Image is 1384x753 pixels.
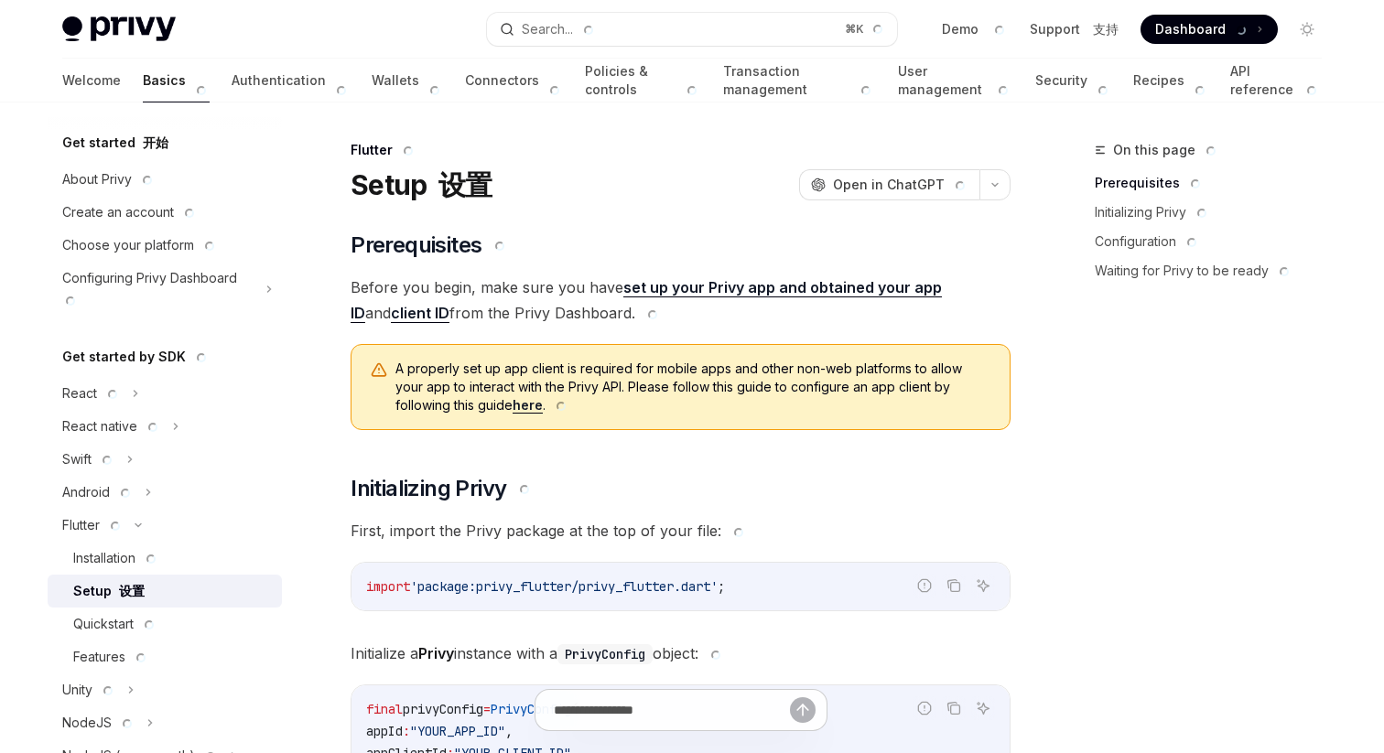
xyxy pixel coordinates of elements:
[62,168,156,190] div: About Privy
[48,509,282,542] button: Flutter
[1230,59,1322,102] a: API reference
[143,59,210,102] a: Basics
[913,574,936,597] button: Report incorrect code
[48,410,282,443] button: React native
[1141,15,1278,44] a: Dashboard
[1093,21,1119,37] font: 支持
[942,20,1008,38] a: Demo
[372,59,443,102] a: Wallets
[790,697,816,723] button: Send message
[73,547,159,569] div: Installation
[438,168,492,201] font: 设置
[898,59,1013,102] a: User management
[1030,20,1119,38] a: Support 支持
[351,141,1011,159] div: Flutter
[62,346,210,368] h5: Get started by SDK
[48,673,282,706] button: Unity
[418,644,454,662] strong: Privy
[1113,139,1219,161] span: On this page
[48,196,282,229] a: Create an account
[465,59,563,102] a: Connectors
[62,415,161,437] div: React native
[73,646,149,668] div: Features
[48,608,282,640] a: Quickstart
[1095,168,1336,198] a: Prerequisites
[73,613,157,635] div: Quickstart
[718,578,725,595] span: ;
[522,18,597,40] div: Search...
[62,59,121,102] a: Welcome
[799,169,979,200] button: Open in ChatGPT
[942,574,966,597] button: Copy the contents from the code block
[48,476,282,509] button: Android
[62,201,198,223] div: Create an account
[48,640,282,673] a: Features
[395,360,991,414] span: A properly set up app client is required for mobile apps and other non-web platforms to allow you...
[62,481,134,503] div: Android
[351,274,1011,326] span: Before you begin, make sure you have and from the Privy Dashboard.
[1095,227,1336,256] a: Configuration
[48,443,282,476] button: Swift
[48,575,282,608] a: Setup 设置
[513,397,543,414] a: here
[351,518,1011,543] span: First, import the Privy package at the top of your file:
[370,361,388,380] svg: Warning
[48,163,282,196] a: About Privy
[487,13,897,46] button: Search... ⌘K
[62,712,135,734] div: NodeJS
[143,134,168,150] font: 开始
[48,229,282,262] a: Choose your platform
[845,22,886,37] span: ⌘ K
[232,59,350,102] a: Authentication
[62,448,115,470] div: Swift
[62,132,168,154] h5: Get started
[971,574,995,597] button: Ask AI
[391,304,449,323] a: client ID
[351,474,533,503] span: Initializing Privy
[73,580,145,602] div: Setup
[410,578,718,595] span: 'package:privy_flutter/privy_flutter.dart'
[1155,20,1249,38] span: Dashboard
[62,514,124,536] div: Flutter
[62,16,176,42] img: light logo
[366,578,410,595] span: import
[62,679,116,701] div: Unity
[62,234,218,256] div: Choose your platform
[48,377,282,410] button: React
[351,278,942,323] a: set up your Privy app and obtained your app ID
[1133,59,1208,102] a: Recipes
[1035,59,1111,102] a: Security
[1095,256,1336,285] a: Waiting for Privy to be ready
[723,59,875,102] a: Transaction management
[1095,198,1336,227] a: Initializing Privy
[554,690,790,730] input: Ask a question...
[48,542,282,575] a: Installation
[119,583,145,598] font: 设置
[557,644,653,664] code: PrivyConfig
[48,262,282,317] button: Configuring Privy Dashboard
[1292,15,1322,44] button: Toggle dark mode
[62,382,121,404] div: React
[62,267,254,311] div: Configuring Privy Dashboard
[585,59,701,102] a: Policies & controls
[351,168,492,201] h1: Setup
[833,176,968,194] span: Open in ChatGPT
[351,231,508,260] span: Prerequisites
[351,640,1011,666] span: Initialize a instance with a object:
[48,706,282,739] button: NodeJS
